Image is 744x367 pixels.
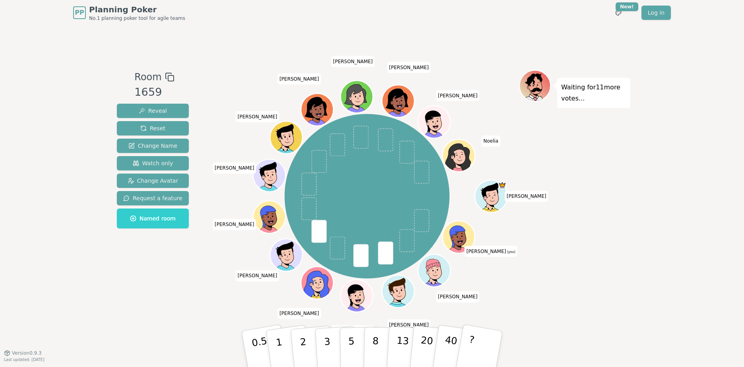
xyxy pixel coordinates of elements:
[89,4,185,15] span: Planning Poker
[436,90,480,101] span: Click to change your name
[277,73,321,85] span: Click to change your name
[387,319,431,330] span: Click to change your name
[236,111,279,122] span: Click to change your name
[498,181,506,189] span: Lukas is the host
[616,2,638,11] div: New!
[133,159,173,167] span: Watch only
[130,214,176,222] span: Named room
[331,56,375,67] span: Click to change your name
[117,191,189,205] button: Request a feature
[117,174,189,188] button: Change Avatar
[443,222,474,252] button: Click to change your avatar
[436,291,480,302] span: Click to change your name
[213,219,256,230] span: Click to change your name
[139,107,167,115] span: Reveal
[123,194,182,202] span: Request a feature
[128,142,177,150] span: Change Name
[464,246,517,257] span: Click to change your name
[4,350,42,356] button: Version0.9.3
[387,62,431,73] span: Click to change your name
[117,209,189,228] button: Named room
[561,82,626,104] p: Waiting for 11 more votes...
[4,357,45,362] span: Last updated: [DATE]
[505,191,548,202] span: Click to change your name
[236,270,279,281] span: Click to change your name
[117,121,189,135] button: Reset
[117,156,189,170] button: Watch only
[12,350,42,356] span: Version 0.9.3
[481,135,500,147] span: Click to change your name
[331,325,375,336] span: Click to change your name
[75,8,84,17] span: PP
[128,177,178,185] span: Change Avatar
[89,15,185,21] span: No.1 planning poker tool for agile teams
[611,6,626,20] button: New!
[277,308,321,319] span: Click to change your name
[134,84,174,100] div: 1659
[213,162,256,174] span: Click to change your name
[117,139,189,153] button: Change Name
[506,250,515,254] span: (you)
[134,70,161,84] span: Room
[641,6,671,20] a: Log in
[117,104,189,118] button: Reveal
[73,4,185,21] a: PPPlanning PokerNo.1 planning poker tool for agile teams
[140,124,165,132] span: Reset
